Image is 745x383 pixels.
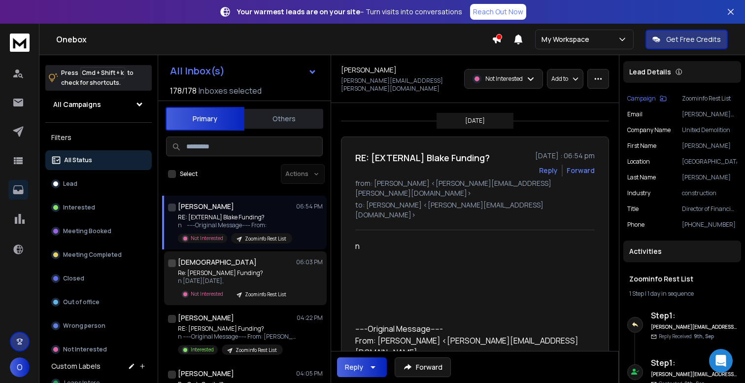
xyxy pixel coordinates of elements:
[651,310,737,321] h6: Step 1 :
[178,257,257,267] h1: [DEMOGRAPHIC_DATA]
[682,205,737,213] p: Director of Financial Reporting
[245,291,286,298] p: Zoominfo Rest List
[629,274,735,284] h1: Zoominfo Rest List
[45,131,152,144] h3: Filters
[627,110,643,118] p: Email
[170,66,225,76] h1: All Inbox(s)
[709,349,733,373] div: Open Intercom Messenger
[178,213,292,221] p: RE: [EXTERNAL] Blake Funding?
[666,35,721,44] p: Get Free Credits
[355,151,490,165] h1: RE: [EXTERNAL] Blake Funding?
[45,269,152,288] button: Closed
[63,251,122,259] p: Meeting Completed
[539,166,558,175] button: Reply
[162,61,325,81] button: All Inbox(s)
[627,142,656,150] p: First Name
[627,126,671,134] p: Company Name
[45,221,152,241] button: Meeting Booked
[53,100,101,109] h1: All Campaigns
[651,323,737,331] h6: [PERSON_NAME][EMAIL_ADDRESS][DOMAIN_NAME]
[629,290,735,298] div: |
[682,189,737,197] p: construction
[45,150,152,170] button: All Status
[337,357,387,377] button: Reply
[63,298,100,306] p: Out of office
[341,65,397,75] h1: [PERSON_NAME]
[542,35,593,44] p: My Workspace
[627,95,656,103] p: Campaign
[237,7,360,16] strong: Your warmest leads are on your site
[10,357,30,377] button: O
[237,7,462,17] p: – Turn visits into conversations
[63,204,95,211] p: Interested
[45,245,152,265] button: Meeting Completed
[63,180,77,188] p: Lead
[178,333,296,341] p: n -----Original Message----- From: [PERSON_NAME]
[567,166,595,175] div: Forward
[627,205,639,213] p: title
[51,361,101,371] h3: Custom Labels
[355,178,595,198] p: from: [PERSON_NAME] <[PERSON_NAME][EMAIL_ADDRESS][PERSON_NAME][DOMAIN_NAME]>
[296,370,323,378] p: 04:05 PM
[470,4,526,20] a: Reach Out Now
[178,221,292,229] p: n -----Original Message----- From:
[629,67,671,77] p: Lead Details
[623,241,741,262] div: Activities
[45,316,152,336] button: Wrong person
[551,75,568,83] p: Add to
[485,75,523,83] p: Not Interested
[178,202,234,211] h1: [PERSON_NAME]
[244,108,323,130] button: Others
[80,67,125,78] span: Cmd + Shift + k
[245,235,286,243] p: Zoominfo Rest List
[682,142,737,150] p: [PERSON_NAME]
[296,258,323,266] p: 06:03 PM
[178,277,292,285] p: n [DATE][DATE],
[341,77,458,93] p: [PERSON_NAME][EMAIL_ADDRESS][PERSON_NAME][DOMAIN_NAME]
[651,357,737,369] h6: Step 1 :
[45,198,152,217] button: Interested
[296,203,323,210] p: 06:54 PM
[63,227,111,235] p: Meeting Booked
[355,200,595,220] p: to: [PERSON_NAME] <[PERSON_NAME][EMAIL_ADDRESS][DOMAIN_NAME]>
[178,313,234,323] h1: [PERSON_NAME]
[10,34,30,52] img: logo
[63,322,105,330] p: Wrong person
[627,158,650,166] p: location
[627,95,667,103] button: Campaign
[178,369,234,379] h1: [PERSON_NAME]
[682,126,737,134] p: United Demolition
[178,269,292,277] p: Re: [PERSON_NAME] Funding?
[61,68,134,88] p: Press to check for shortcuts.
[465,117,485,125] p: [DATE]
[64,156,92,164] p: All Status
[191,235,223,242] p: Not Interested
[178,325,296,333] p: RE: [PERSON_NAME] Funding?
[191,290,223,298] p: Not Interested
[629,289,644,298] span: 1 Step
[45,95,152,114] button: All Campaigns
[63,346,107,353] p: Not Interested
[191,346,214,353] p: Interested
[63,275,84,282] p: Closed
[45,292,152,312] button: Out of office
[647,289,694,298] span: 1 day in sequence
[682,158,737,166] p: [GEOGRAPHIC_DATA]
[651,371,737,378] h6: [PERSON_NAME][EMAIL_ADDRESS][DOMAIN_NAME]
[395,357,451,377] button: Forward
[627,174,656,181] p: Last Name
[297,314,323,322] p: 04:22 PM
[56,34,492,45] h1: Onebox
[166,107,244,131] button: Primary
[473,7,523,17] p: Reach Out Now
[659,333,714,340] p: Reply Received
[170,85,197,97] span: 178 / 178
[682,95,737,103] p: Zoominfo Rest List
[345,362,363,372] div: Reply
[180,170,198,178] label: Select
[535,151,595,161] p: [DATE] : 06:54 pm
[236,347,277,354] p: Zoominfo Rest List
